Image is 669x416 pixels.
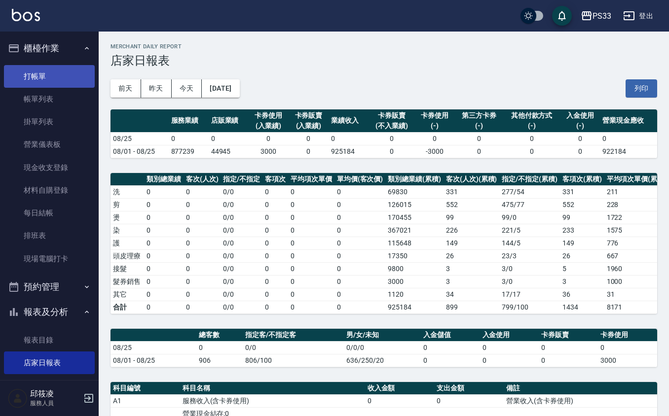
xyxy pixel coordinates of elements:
[365,394,435,407] td: 0
[111,185,144,198] td: 洗
[111,54,657,68] h3: 店家日報表
[444,185,500,198] td: 331
[262,301,288,313] td: 0
[221,198,262,211] td: 0 / 0
[417,110,452,121] div: 卡券使用
[499,211,560,224] td: 99 / 0
[504,382,657,395] th: 備註
[480,329,539,342] th: 入金使用
[262,275,288,288] td: 0
[169,132,209,145] td: 0
[593,10,611,22] div: PS33
[30,399,80,408] p: 服務人員
[288,275,334,288] td: 0
[184,224,221,237] td: 0
[184,249,221,262] td: 0
[4,133,95,156] a: 營業儀表板
[600,132,657,145] td: 0
[221,275,262,288] td: 0 / 0
[506,110,557,121] div: 其他付款方式
[369,145,414,158] td: 0
[499,275,560,288] td: 3 / 0
[196,341,243,354] td: 0
[288,288,334,301] td: 0
[243,354,344,367] td: 806/100
[503,145,560,158] td: 0
[444,249,500,262] td: 26
[12,9,40,21] img: Logo
[262,211,288,224] td: 0
[288,249,334,262] td: 0
[288,173,334,186] th: 平均項次單價
[111,329,657,367] table: a dense table
[111,132,169,145] td: 08/25
[434,382,504,395] th: 支出金額
[444,237,500,249] td: 149
[4,88,95,110] a: 帳單列表
[184,275,221,288] td: 0
[144,275,184,288] td: 0
[334,237,386,249] td: 0
[184,237,221,249] td: 0
[251,121,286,131] div: (入業績)
[221,211,262,224] td: 0 / 0
[560,211,604,224] td: 99
[499,173,560,186] th: 指定/不指定(累積)
[499,249,560,262] td: 23 / 3
[4,274,95,300] button: 預約管理
[417,121,452,131] div: (-)
[539,341,598,354] td: 0
[385,275,444,288] td: 3000
[221,185,262,198] td: 0 / 0
[454,145,503,158] td: 0
[457,110,500,121] div: 第三方卡券
[598,341,657,354] td: 0
[334,173,386,186] th: 單均價(客次價)
[344,329,421,342] th: 男/女/未知
[30,389,80,399] h5: 邱筱凌
[434,394,504,407] td: 0
[454,132,503,145] td: 0
[288,224,334,237] td: 0
[598,354,657,367] td: 3000
[560,237,604,249] td: 149
[560,224,604,237] td: 233
[111,109,657,158] table: a dense table
[196,354,243,367] td: 906
[4,156,95,179] a: 現金收支登錄
[334,224,386,237] td: 0
[141,79,172,98] button: 昨天
[111,288,144,301] td: 其它
[172,79,202,98] button: 今天
[221,224,262,237] td: 0 / 0
[560,145,600,158] td: 0
[4,202,95,224] a: 每日結帳
[371,121,412,131] div: (不入業績)
[4,224,95,247] a: 排班表
[444,173,500,186] th: 客次(人次)(累積)
[111,237,144,249] td: 護
[289,145,329,158] td: 0
[414,132,454,145] td: 0
[560,185,604,198] td: 331
[344,341,421,354] td: 0/0/0
[291,121,326,131] div: (入業績)
[385,211,444,224] td: 170455
[4,299,95,325] button: 報表及分析
[577,6,615,26] button: PS33
[539,329,598,342] th: 卡券販賣
[385,224,444,237] td: 367021
[4,351,95,374] a: 店家日報表
[499,237,560,249] td: 144 / 5
[262,173,288,186] th: 客項次
[144,185,184,198] td: 0
[221,262,262,275] td: 0 / 0
[562,110,597,121] div: 入金使用
[111,382,180,395] th: 科目編號
[334,301,386,313] td: 0
[499,262,560,275] td: 3 / 0
[444,224,500,237] td: 226
[111,394,180,407] td: A1
[111,262,144,275] td: 接髮
[619,7,657,25] button: 登出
